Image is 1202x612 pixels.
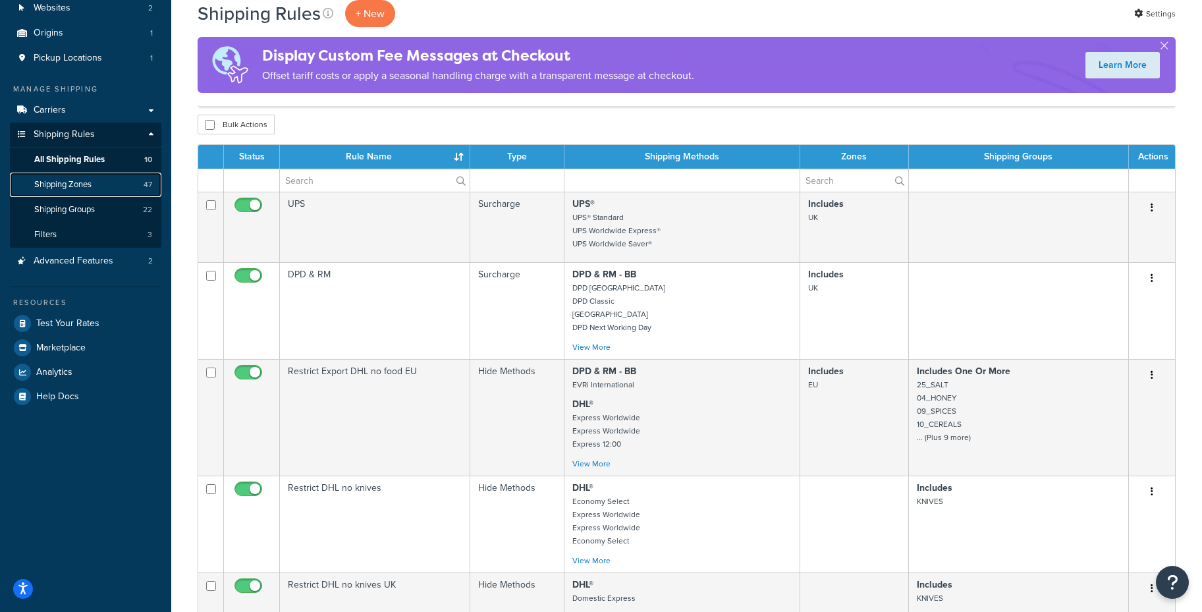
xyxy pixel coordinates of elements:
[572,267,636,281] strong: DPD & RM - BB
[280,476,470,572] td: Restrict DHL no knives
[148,229,152,240] span: 3
[148,3,153,14] span: 2
[470,476,564,572] td: Hide Methods
[808,267,844,281] strong: Includes
[10,360,161,384] a: Analytics
[34,256,113,267] span: Advanced Features
[572,458,611,470] a: View More
[10,46,161,70] a: Pickup Locations 1
[10,223,161,247] li: Filters
[280,192,470,262] td: UPS
[224,145,280,169] th: Status
[36,318,99,329] span: Test Your Rates
[564,145,800,169] th: Shipping Methods
[917,364,1010,378] strong: Includes One Or More
[280,359,470,476] td: Restrict Export DHL no food EU
[10,173,161,197] a: Shipping Zones 47
[917,481,952,495] strong: Includes
[917,592,943,604] small: KNIVES
[10,98,161,123] a: Carriers
[572,412,640,450] small: Express Worldwide Express Worldwide Express 12:00
[808,197,844,211] strong: Includes
[470,145,564,169] th: Type
[34,105,66,116] span: Carriers
[10,148,161,172] li: All Shipping Rules
[10,123,161,147] a: Shipping Rules
[144,179,152,190] span: 47
[10,198,161,222] a: Shipping Groups 22
[10,84,161,95] div: Manage Shipping
[150,28,153,39] span: 1
[572,578,593,592] strong: DHL®
[470,192,564,262] td: Surcharge
[572,341,611,353] a: View More
[909,145,1129,169] th: Shipping Groups
[572,592,636,604] small: Domestic Express
[572,379,634,391] small: EVRi International
[1156,566,1189,599] button: Open Resource Center
[10,385,161,408] a: Help Docs
[262,45,694,67] h4: Display Custom Fee Messages at Checkout
[10,21,161,45] a: Origins 1
[470,359,564,476] td: Hide Methods
[36,367,72,378] span: Analytics
[34,229,57,240] span: Filters
[1129,145,1175,169] th: Actions
[150,53,153,64] span: 1
[10,21,161,45] li: Origins
[34,3,70,14] span: Websites
[10,123,161,248] li: Shipping Rules
[917,495,943,507] small: KNIVES
[262,67,694,85] p: Offset tariff costs or apply a seasonal handling charge with a transparent message at checkout.
[572,282,665,333] small: DPD [GEOGRAPHIC_DATA] DPD Classic [GEOGRAPHIC_DATA] DPD Next Working Day
[143,204,152,215] span: 22
[917,379,971,443] small: 25_SALT 04_HONEY 09_SPICES 10_CEREALS ... (Plus 9 more)
[198,115,275,134] button: Bulk Actions
[280,262,470,359] td: DPD & RM
[572,495,640,547] small: Economy Select Express Worldwide Express Worldwide Economy Select
[34,53,102,64] span: Pickup Locations
[10,198,161,222] li: Shipping Groups
[34,154,105,165] span: All Shipping Rules
[10,249,161,273] li: Advanced Features
[10,173,161,197] li: Shipping Zones
[800,145,909,169] th: Zones
[10,297,161,308] div: Resources
[808,211,818,223] small: UK
[1134,5,1176,23] a: Settings
[34,28,63,39] span: Origins
[800,169,908,192] input: Search
[808,379,818,391] small: EU
[10,148,161,172] a: All Shipping Rules 10
[280,145,470,169] th: Rule Name : activate to sort column ascending
[198,1,321,26] h1: Shipping Rules
[10,336,161,360] a: Marketplace
[34,204,95,215] span: Shipping Groups
[10,46,161,70] li: Pickup Locations
[572,397,593,411] strong: DHL®
[808,364,844,378] strong: Includes
[10,312,161,335] a: Test Your Rates
[148,256,153,267] span: 2
[572,364,636,378] strong: DPD & RM - BB
[470,262,564,359] td: Surcharge
[808,282,818,294] small: UK
[572,555,611,567] a: View More
[572,481,593,495] strong: DHL®
[144,154,152,165] span: 10
[917,578,952,592] strong: Includes
[198,37,262,93] img: duties-banner-06bc72dcb5fe05cb3f9472aba00be2ae8eb53ab6f0d8bb03d382ba314ac3c341.png
[36,391,79,403] span: Help Docs
[34,179,92,190] span: Shipping Zones
[572,211,661,250] small: UPS® Standard UPS Worldwide Express® UPS Worldwide Saver®
[280,169,470,192] input: Search
[1085,52,1160,78] a: Learn More
[572,197,595,211] strong: UPS®
[36,343,86,354] span: Marketplace
[10,249,161,273] a: Advanced Features 2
